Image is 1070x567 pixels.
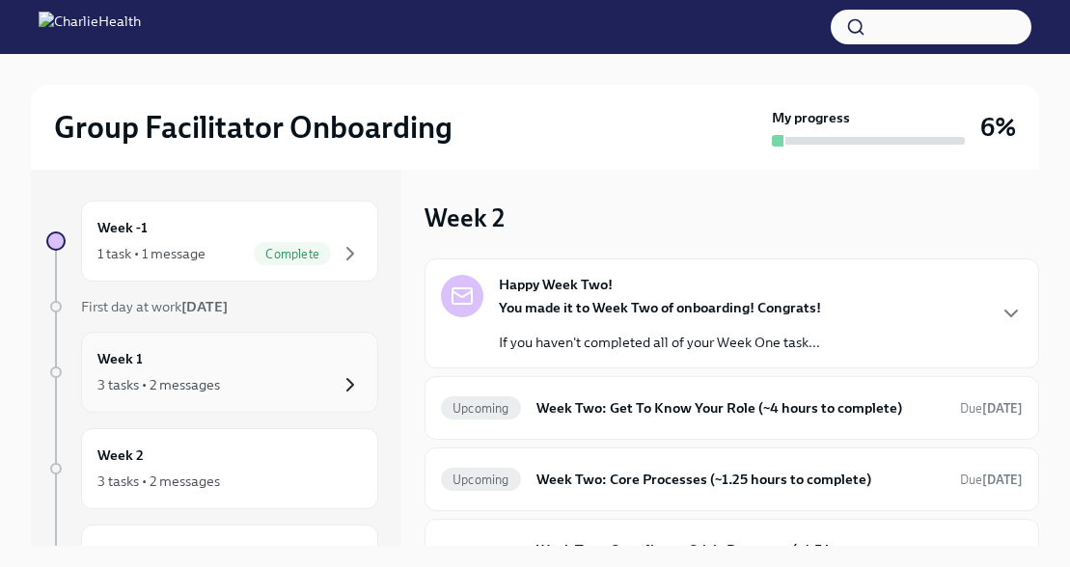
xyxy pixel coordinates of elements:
a: Week 13 tasks • 2 messages [46,332,378,413]
a: First day at work[DATE] [46,297,378,316]
a: Week 23 tasks • 2 messages [46,428,378,509]
img: CharlieHealth [39,12,141,42]
h6: Week Two: Get To Know Your Role (~4 hours to complete) [536,397,945,418]
span: Due [960,472,1023,487]
a: UpcomingWeek Two: Get To Know Your Role (~4 hours to complete)Due[DATE] [441,392,1023,423]
h6: Week 1 [97,348,143,369]
h6: Week Two: Core Processes (~1.25 hours to complete) [536,469,945,490]
h6: Week 2 [97,445,144,466]
span: September 8th, 2025 09:00 [960,399,1023,418]
div: 3 tasks • 2 messages [97,375,220,394]
span: Upcoming [441,401,521,416]
strong: [DATE] [982,401,1023,416]
span: First day at work [81,298,228,315]
strong: My progress [772,108,850,127]
strong: [DATE] [181,298,228,315]
span: September 8th, 2025 09:00 [960,471,1023,489]
h3: 6% [980,110,1016,145]
div: 1 task • 1 message [97,244,206,263]
a: Week -11 task • 1 messageComplete [46,201,378,282]
strong: You made it to Week Two of onboarding! Congrats! [499,299,821,316]
h6: Week 3 [97,541,144,562]
span: Upcoming [441,472,521,487]
h6: Week -1 [97,217,148,238]
div: 3 tasks • 2 messages [97,472,220,491]
h3: Week 2 [425,201,505,235]
h2: Group Facilitator Onboarding [54,108,453,147]
a: UpcomingWeek Two: Core Processes (~1.25 hours to complete)Due[DATE] [441,464,1023,495]
span: Due [960,401,1023,416]
span: Complete [254,247,331,261]
strong: [DATE] [982,472,1023,487]
p: If you haven't completed all of your Week One task... [499,333,821,352]
strong: Happy Week Two! [499,275,613,294]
